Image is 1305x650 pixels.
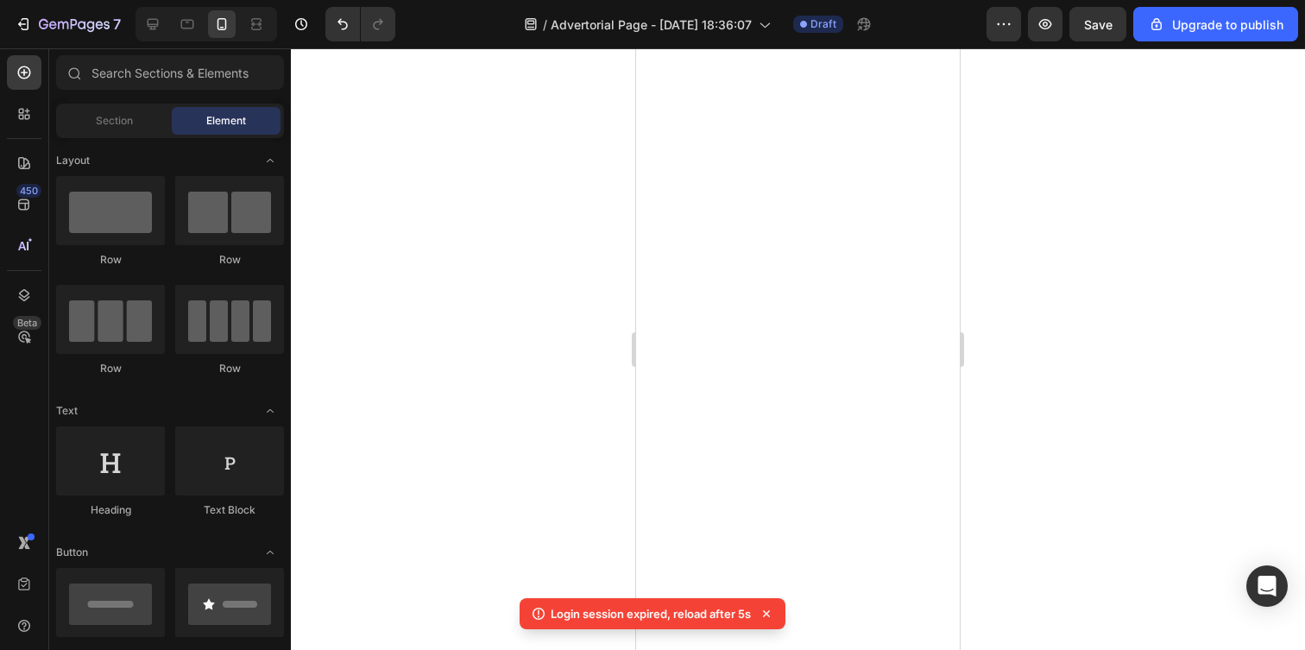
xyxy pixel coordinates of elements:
[551,16,752,34] span: Advertorial Page - [DATE] 18:36:07
[256,539,284,566] span: Toggle open
[113,14,121,35] p: 7
[543,16,547,34] span: /
[636,48,960,650] iframe: Design area
[256,397,284,425] span: Toggle open
[1133,7,1298,41] button: Upgrade to publish
[175,361,284,376] div: Row
[56,403,78,419] span: Text
[325,7,395,41] div: Undo/Redo
[56,252,165,268] div: Row
[1069,7,1126,41] button: Save
[1246,565,1288,607] div: Open Intercom Messenger
[16,184,41,198] div: 450
[56,545,88,560] span: Button
[56,502,165,518] div: Heading
[7,7,129,41] button: 7
[56,153,90,168] span: Layout
[810,16,836,32] span: Draft
[175,502,284,518] div: Text Block
[175,252,284,268] div: Row
[1084,17,1113,32] span: Save
[13,316,41,330] div: Beta
[96,113,133,129] span: Section
[551,605,751,622] p: Login session expired, reload after 5s
[256,147,284,174] span: Toggle open
[56,55,284,90] input: Search Sections & Elements
[56,361,165,376] div: Row
[1148,16,1283,34] div: Upgrade to publish
[206,113,246,129] span: Element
